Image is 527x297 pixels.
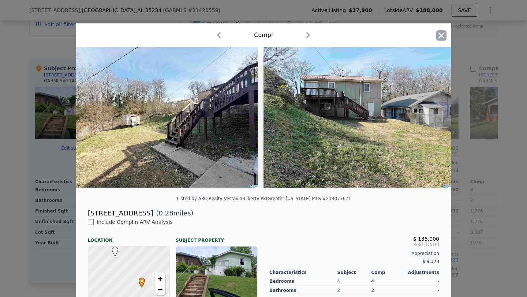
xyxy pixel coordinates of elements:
[110,247,115,251] div: I
[371,270,405,275] div: Comp
[137,278,141,282] div: •
[269,270,337,275] div: Characteristics
[94,219,176,225] span: Include Comp I in ARV Analysis
[158,274,162,283] span: +
[413,236,439,242] span: $ 135,000
[405,270,439,275] div: Adjustments
[88,232,170,243] div: Location
[158,285,162,294] span: −
[269,286,337,295] div: Bathrooms
[137,275,147,286] span: •
[263,47,451,188] img: Property Img
[337,277,371,286] div: 4
[154,284,165,295] a: Zoom out
[176,232,258,243] div: Subject Property
[371,286,405,295] div: 2
[405,286,439,295] div: -
[371,279,374,284] span: 4
[177,196,350,201] div: Listed by ARC Realty Vestavia-Liberty Pk (Greater [US_STATE] MLS #21407767)
[88,208,153,218] div: [STREET_ADDRESS]
[154,273,165,284] a: Zoom in
[110,247,120,253] span: I
[422,259,439,264] span: $ 9,373
[159,209,173,217] span: 0.28
[153,208,193,218] span: ( miles)
[269,242,439,248] span: Sold [DATE]
[337,270,371,275] div: Subject
[405,277,439,286] div: -
[254,31,273,40] div: Comp I
[269,251,439,256] div: Appreciation
[269,277,337,286] div: Bedrooms
[337,286,371,295] div: 2
[70,47,258,188] img: Property Img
